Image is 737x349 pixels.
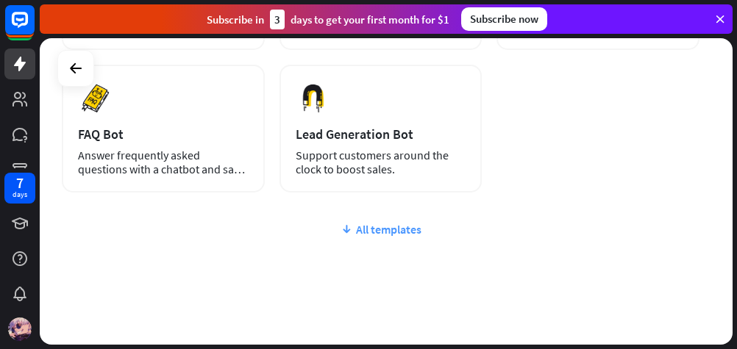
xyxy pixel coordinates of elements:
[296,148,466,176] div: Support customers around the clock to boost sales.
[12,6,56,50] button: Open LiveChat chat widget
[207,10,449,29] div: Subscribe in days to get your first month for $1
[270,10,285,29] div: 3
[16,176,24,190] div: 7
[4,173,35,204] a: 7 days
[13,190,27,200] div: days
[78,126,249,143] div: FAQ Bot
[296,126,466,143] div: Lead Generation Bot
[62,222,699,237] div: All templates
[78,148,249,176] div: Answer frequently asked questions with a chatbot and save your time.
[461,7,547,31] div: Subscribe now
